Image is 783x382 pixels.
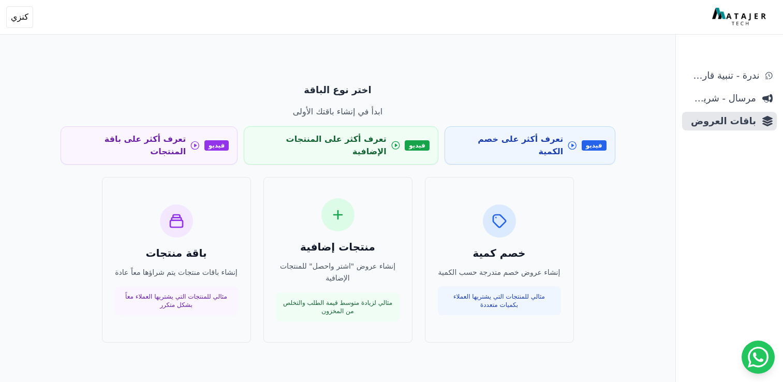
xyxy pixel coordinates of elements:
span: مرسال - شريط دعاية [686,91,756,106]
p: إنشاء باقات منتجات يتم شراؤها معاً عادة [115,267,238,278]
span: باقات العروض [686,114,756,128]
p: مثالي للمنتجات التي يشتريها العملاء معاً بشكل متكرر [121,292,232,309]
span: فيديو [582,140,607,151]
p: مثالي للمنتجات التي يشتريها العملاء بكميات متعددة [444,292,555,309]
p: مثالي لزيادة متوسط قيمة الطلب والتخلص من المخزون [283,299,393,315]
span: فيديو [405,140,430,151]
span: ندرة - تنبية قارب علي النفاذ [686,68,759,83]
img: MatajerTech Logo [712,8,769,26]
a: فيديو تعرف أكثر على خصم الكمية [445,126,615,165]
h3: خصم كمية [438,246,561,260]
span: تعرف أكثر على المنتجات الإضافية [253,133,386,158]
h3: باقة منتجات [115,246,238,260]
p: إنشاء عروض خصم متدرجة حسب الكمية [438,267,561,278]
a: فيديو تعرف أكثر على المنتجات الإضافية [244,126,438,165]
p: إنشاء عروض "اشتر واحصل" للمنتجات الإضافية [276,260,400,284]
button: كنزي [6,6,33,28]
p: ابدأ في إنشاء باقتك الأولى [61,106,615,118]
p: اختر نوع الباقة [61,83,615,97]
a: فيديو تعرف أكثر على باقة المنتجات [61,126,238,165]
span: كنزي [11,11,28,23]
h3: منتجات إضافية [276,240,400,254]
span: تعرف أكثر على باقة المنتجات [69,133,186,158]
span: فيديو [204,140,229,151]
span: تعرف أكثر على خصم الكمية [453,133,563,158]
